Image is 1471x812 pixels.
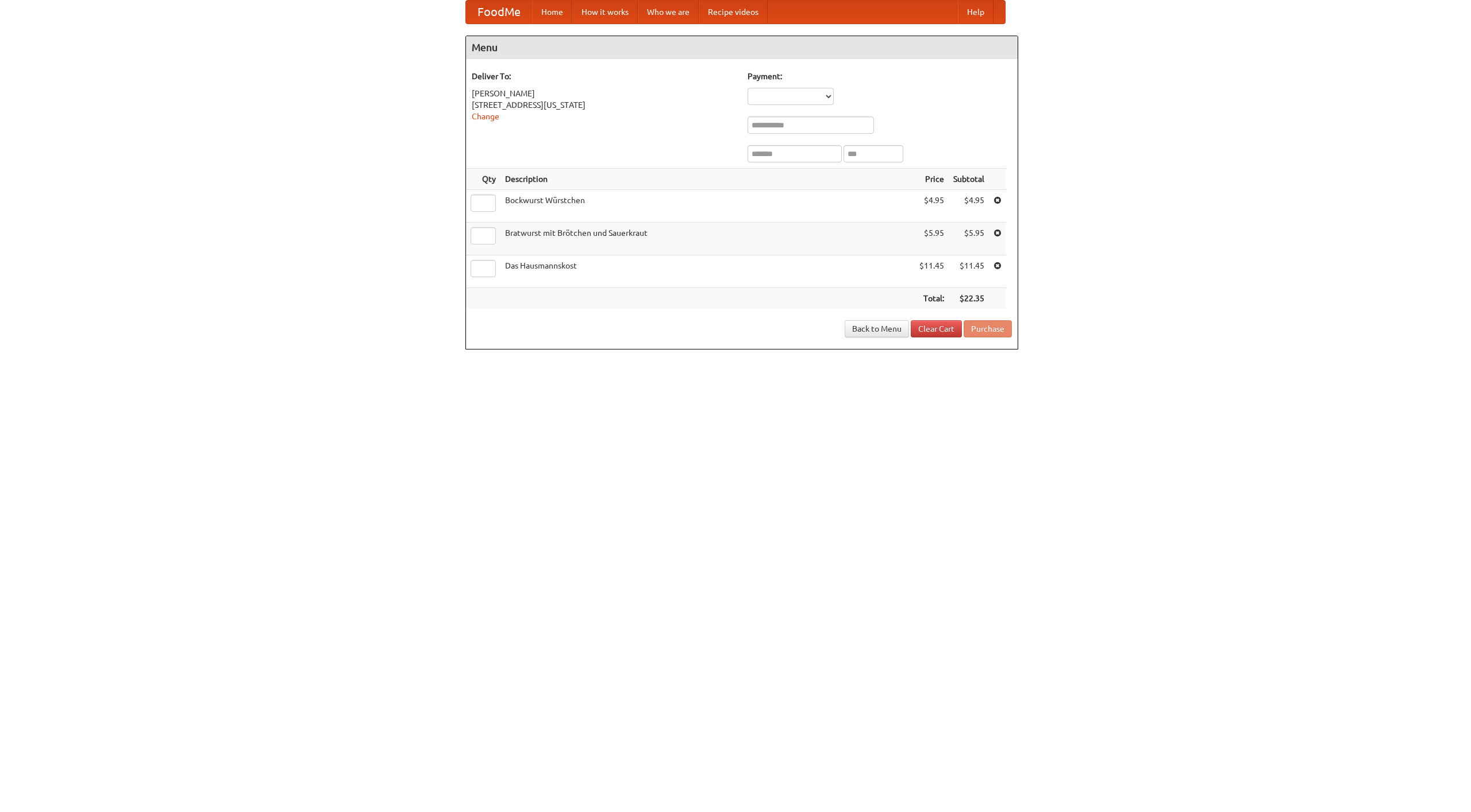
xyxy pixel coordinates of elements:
[466,1,532,24] a: FoodMe
[638,1,699,24] a: Who we are
[472,71,736,82] h5: Deliver To:
[915,288,949,309] th: Total:
[472,88,736,99] div: [PERSON_NAME]
[915,223,949,255] td: $5.95
[958,1,993,24] a: Help
[915,255,949,288] td: $11.45
[915,169,949,190] th: Price
[500,169,915,190] th: Description
[845,320,909,337] a: Back to Menu
[949,190,989,223] td: $4.95
[472,99,736,111] div: [STREET_ADDRESS][US_STATE]
[500,190,915,223] td: Bockwurst Würstchen
[532,1,572,24] a: Home
[500,255,915,288] td: Das Hausmannskost
[572,1,638,24] a: How it works
[949,169,989,190] th: Subtotal
[915,190,949,223] td: $4.95
[748,71,1012,82] h5: Payment:
[964,320,1012,337] button: Purchase
[472,112,499,121] a: Change
[949,288,989,309] th: $22.35
[500,223,915,255] td: Bratwurst mit Brötchen und Sauerkraut
[911,320,962,337] a: Clear Cart
[466,36,1018,59] h4: Menu
[949,255,989,288] td: $11.45
[466,169,500,190] th: Qty
[699,1,768,24] a: Recipe videos
[949,223,989,255] td: $5.95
